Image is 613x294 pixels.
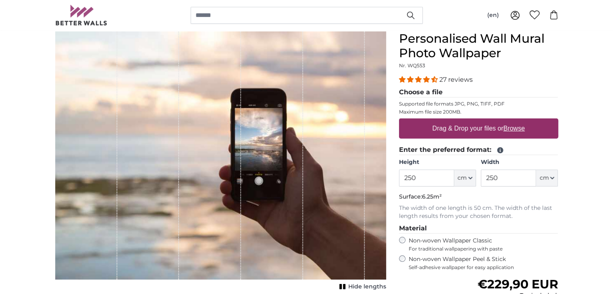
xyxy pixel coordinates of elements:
span: 6.25m² [422,193,442,200]
button: Hide lengths [337,281,386,292]
label: Non-woven Wallpaper Classic [409,237,558,252]
div: 1 of 1 [55,31,386,292]
button: cm [536,170,558,186]
u: Browse [503,125,525,132]
button: cm [454,170,476,186]
p: Supported file formats JPG, PNG, TIFF, PDF [399,101,558,107]
p: The width of one length is 50 cm. The width of the last length results from your chosen format. [399,204,558,220]
span: For traditional wallpapering with paste [409,246,558,252]
span: 4.41 stars [399,76,439,83]
label: Non-woven Wallpaper Peel & Stick [409,255,558,271]
label: Width [481,158,558,166]
span: cm [457,174,467,182]
span: cm [539,174,549,182]
label: Drag & Drop your files or [429,120,528,137]
legend: Choose a file [399,87,558,97]
legend: Material [399,224,558,234]
p: Maximum file size 200MB. [399,109,558,115]
span: €229,90 EUR [477,277,558,292]
p: Surface: [399,193,558,201]
h1: Personalised Wall Mural Photo Wallpaper [399,31,558,60]
button: (en) [481,8,505,23]
legend: Enter the preferred format: [399,145,558,155]
img: Betterwalls [55,5,108,25]
span: 27 reviews [439,76,473,83]
span: Hide lengths [348,283,386,291]
label: Height [399,158,476,166]
span: Self-adhesive wallpaper for easy application [409,264,558,271]
span: Nr. WQ553 [399,62,425,68]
